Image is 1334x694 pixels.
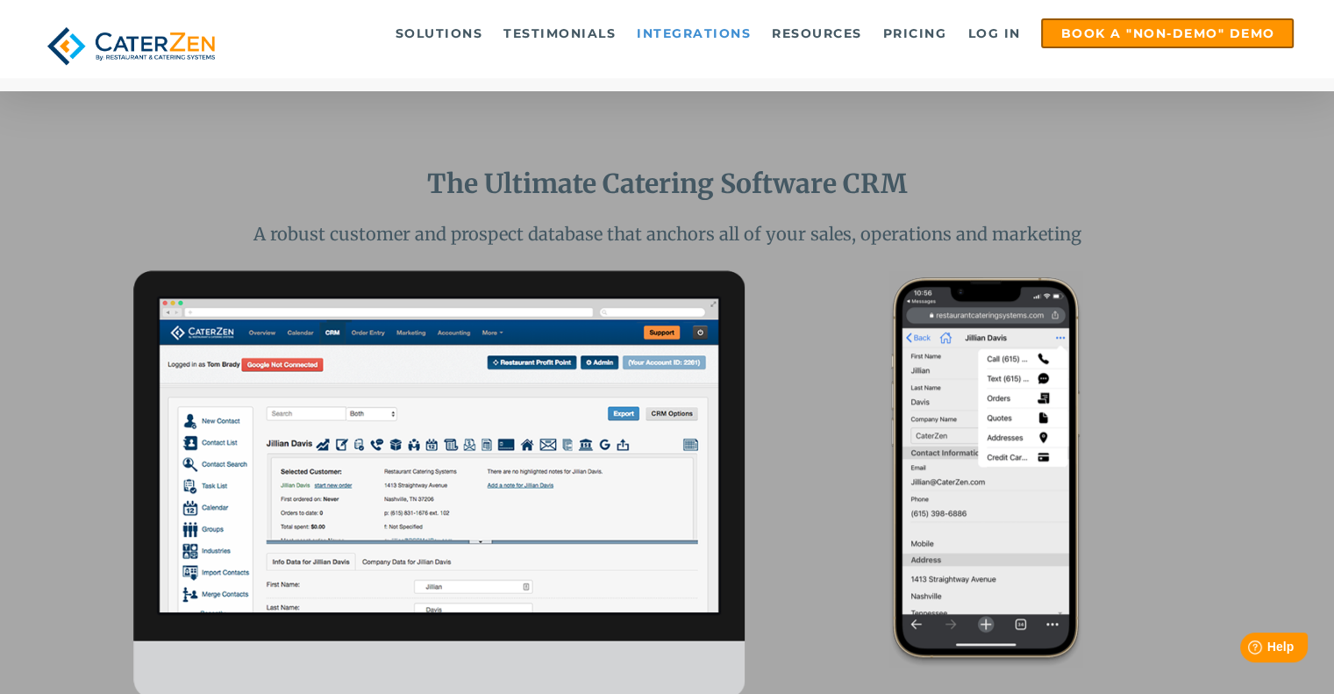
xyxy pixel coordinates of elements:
[495,20,624,47] a: Testimonials
[1178,626,1315,675] iframe: Help widget launcher
[427,167,908,200] span: The Ultimate Catering Software CRM
[763,20,871,47] a: Resources
[628,20,760,47] a: Integrations
[253,223,1081,245] span: A robust customer and prospect database that anchors all of your sales, operations and marketing
[387,20,492,47] a: Solutions
[1041,18,1294,48] a: Book a "Non-Demo" Demo
[254,18,1294,48] div: Navigation Menu
[40,18,223,74] img: caterzen
[874,20,956,47] a: Pricing
[959,20,1029,47] a: Log in
[888,270,1083,668] img: mobile-ordering-options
